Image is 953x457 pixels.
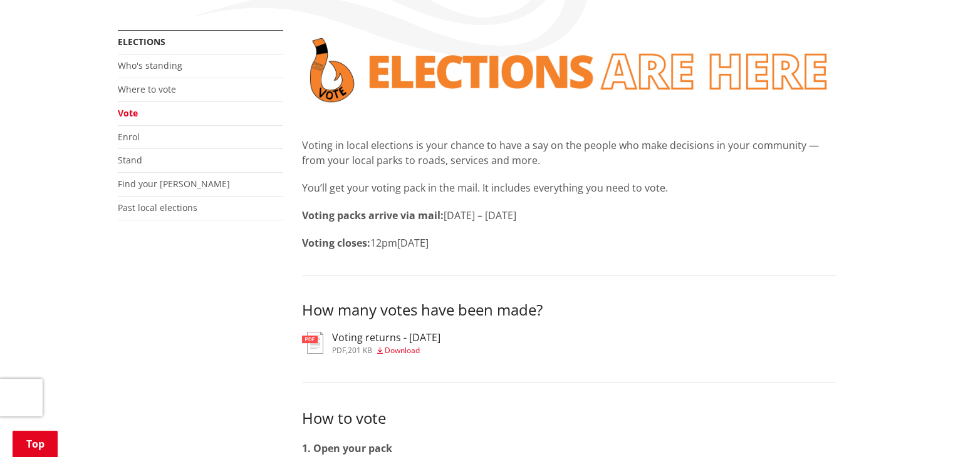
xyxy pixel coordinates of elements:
iframe: Messenger Launcher [895,404,940,449]
a: Where to vote [118,83,176,95]
span: 201 KB [348,345,372,356]
a: Enrol [118,131,140,143]
a: Voting returns - [DATE] pdf,201 KB Download [302,332,440,354]
a: Who's standing [118,59,182,71]
a: Vote [118,107,138,119]
strong: 1. Open your pack [302,441,392,455]
h3: Voting returns - [DATE] [332,332,440,344]
span: pdf [332,345,346,356]
a: Find your [PERSON_NAME] [118,178,230,190]
p: Voting in local elections is your chance to have a say on the people who make decisions in your c... [302,138,836,168]
p: [DATE] – [DATE] [302,208,836,223]
span: 12pm[DATE] [370,236,429,250]
p: You’ll get your voting pack in the mail. It includes everything you need to vote. [302,180,836,195]
a: Elections [118,36,165,48]
strong: Voting packs arrive via mail: [302,208,444,222]
h3: How to vote [302,408,836,428]
img: document-pdf.svg [302,332,323,354]
img: Vote banner transparent [302,30,836,110]
a: Stand [118,154,142,166]
div: , [332,347,440,354]
strong: Voting closes: [302,236,370,250]
a: Past local elections [118,202,197,213]
h3: How many votes have been made? [302,301,836,319]
span: Download [385,345,420,356]
a: Top [13,431,58,457]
